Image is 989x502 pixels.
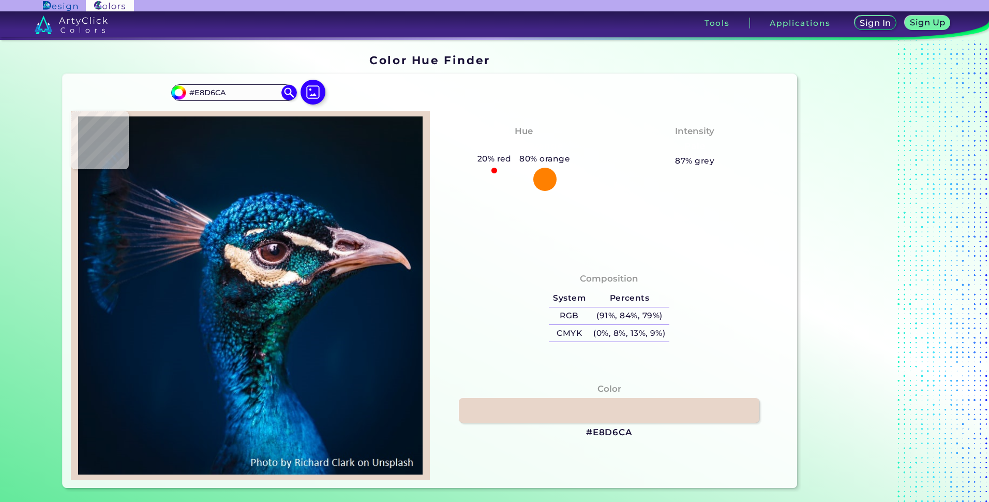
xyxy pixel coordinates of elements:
[549,325,589,342] h5: CMYK
[549,290,589,307] h5: System
[43,1,78,11] img: ArtyClick Design logo
[515,124,533,139] h4: Hue
[680,140,710,153] h3: Pale
[186,85,282,99] input: type color..
[549,307,589,324] h5: RGB
[857,17,895,29] a: Sign In
[590,325,669,342] h5: (0%, 8%, 13%, 9%)
[705,19,730,27] h3: Tools
[473,152,516,166] h5: 20% red
[35,16,108,34] img: logo_artyclick_colors_white.svg
[369,52,490,68] h1: Color Hue Finder
[301,80,325,105] img: icon picture
[516,152,574,166] h5: 80% orange
[770,19,830,27] h3: Applications
[76,116,425,475] img: img_pavlin.jpg
[580,271,638,286] h4: Composition
[590,290,669,307] h5: Percents
[675,124,714,139] h4: Intensity
[281,85,297,100] img: icon search
[480,140,568,153] h3: Reddish Orange
[861,19,890,27] h5: Sign In
[597,381,621,396] h4: Color
[911,19,943,26] h5: Sign Up
[586,426,633,439] h3: #E8D6CA
[675,154,714,168] h5: 87% grey
[907,17,948,29] a: Sign Up
[801,50,931,492] ins: Blocked (selector):
[590,307,669,324] h5: (91%, 84%, 79%)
